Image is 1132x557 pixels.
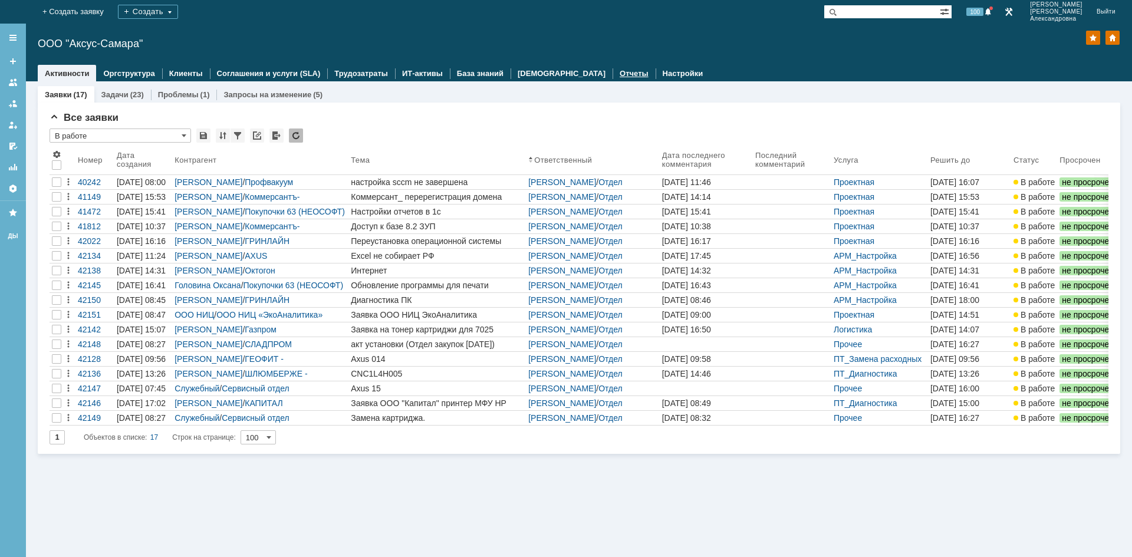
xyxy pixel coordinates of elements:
[928,293,1011,307] a: [DATE] 18:00
[930,310,979,319] span: [DATE] 14:51
[834,310,886,329] a: Проектная деятельность
[834,266,897,275] a: АРМ_Настройка
[351,325,524,334] div: Заявка на тонер картриджи для 7025
[831,147,928,175] th: Услуга
[834,251,897,261] a: АРМ_Настройка
[351,340,524,349] div: акт установки (Отдел закупок [DATE])
[930,207,979,216] span: [DATE] 15:41
[662,207,711,216] div: [DATE] 15:41
[243,281,344,290] a: Покупочки 63 (НЕОСОФТ)
[348,293,526,307] a: Диагностика ПК
[117,151,160,169] div: Дата создания
[348,367,526,381] a: CNC1L4H005
[660,263,753,278] a: [DATE] 14:32
[245,340,292,349] a: СЛАДПРОМ
[928,263,1011,278] a: [DATE] 14:31
[834,354,924,383] a: ПТ_Замена расходных материалов / ресурсных деталей
[348,337,526,351] a: акт установки (Отдел закупок [DATE])
[351,236,524,246] div: Переустановка операционной системы
[834,192,895,211] a: Проектная деятельность_2
[117,236,166,246] div: [DATE] 16:16
[662,251,711,261] div: [DATE] 17:45
[78,295,112,305] div: 42150
[1013,177,1055,187] span: В работе
[1086,31,1100,45] div: Добавить в избранное
[518,69,606,78] a: [DEMOGRAPHIC_DATA]
[1013,222,1055,231] span: В работе
[620,69,649,78] a: Отчеты
[662,177,711,187] div: [DATE] 11:46
[175,207,242,216] a: [PERSON_NAME]
[662,310,711,319] div: [DATE] 09:00
[660,367,753,381] a: [DATE] 14:46
[75,234,114,248] a: 42022
[351,354,524,364] div: Axus 014
[175,325,344,344] a: Газпром газораспределение [DEMOGRAPHIC_DATA]
[1011,352,1057,366] a: В работе
[528,281,596,290] a: [PERSON_NAME]
[175,325,242,334] a: [PERSON_NAME]
[78,340,112,349] div: 42148
[172,147,348,175] th: Контрагент
[1059,222,1116,231] span: не просрочен
[245,266,275,275] a: Октогон
[834,369,897,378] a: ПТ_Диагностика
[175,369,242,378] a: [PERSON_NAME]
[930,251,979,261] span: [DATE] 16:56
[1002,5,1016,19] a: Перейти в интерфейс администратора
[528,222,596,231] a: [PERSON_NAME]
[351,266,524,275] div: Интернет
[834,325,872,334] a: Логистика
[457,69,504,78] a: База знаний
[1013,251,1055,261] span: В работе
[1059,266,1116,275] span: не просрочен
[660,190,753,204] a: [DATE] 14:14
[662,222,711,231] div: [DATE] 10:38
[528,251,596,261] a: [PERSON_NAME]
[348,147,526,175] th: Тема
[351,295,524,305] div: Диагностика ПК
[660,175,753,189] a: [DATE] 11:46
[662,192,711,202] div: [DATE] 14:14
[660,352,753,366] a: [DATE] 09:58
[175,222,242,231] a: [PERSON_NAME]
[101,90,129,99] a: Задачи
[245,251,267,261] a: AXUS
[117,295,166,305] div: [DATE] 08:45
[75,190,114,204] a: 41149
[1059,177,1116,187] span: не просрочен
[114,190,172,204] a: [DATE] 15:53
[114,205,172,219] a: [DATE] 15:41
[1013,281,1055,290] span: В работе
[348,278,526,292] a: Обновление программы для печати этикеток, настройка термопринтера
[528,325,596,334] a: [PERSON_NAME]
[114,249,172,263] a: [DATE] 11:24
[528,340,596,349] a: [PERSON_NAME]
[402,69,443,78] a: ИТ-активы
[1013,207,1055,216] span: В работе
[348,249,526,263] a: Excel не собирает РФ
[334,69,388,78] a: Трудозатраты
[114,263,172,278] a: [DATE] 14:31
[78,369,112,378] div: 42136
[660,322,753,337] a: [DATE] 16:50
[117,281,166,290] div: [DATE] 16:41
[4,73,22,92] a: Заявки на командах
[930,192,979,202] span: [DATE] 15:53
[175,369,327,388] a: ШЛЮМБЕРЖЕ - Компания "Шлюмберже Лоджелко, Инк"
[928,367,1011,381] a: [DATE] 13:26
[223,90,311,99] a: Запросы на изменение
[75,175,114,189] a: 40242
[1057,308,1120,322] a: не просрочен
[114,367,172,381] a: [DATE] 13:26
[1057,278,1120,292] a: не просрочен
[118,5,178,19] div: Создать
[928,278,1011,292] a: [DATE] 16:41
[78,354,112,364] div: 42128
[114,175,172,189] a: [DATE] 08:00
[1011,234,1057,248] a: В работе
[928,308,1011,322] a: [DATE] 14:51
[930,354,979,364] span: [DATE] 09:56
[660,249,753,263] a: [DATE] 17:45
[1011,249,1057,263] a: В работе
